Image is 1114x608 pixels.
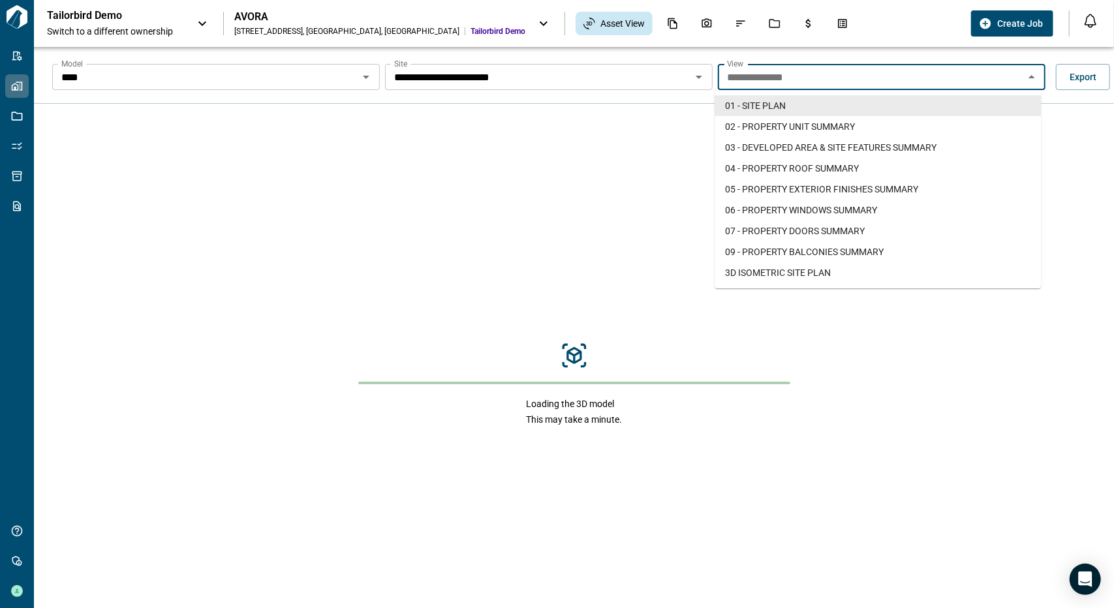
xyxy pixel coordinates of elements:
[357,68,375,86] button: Open
[47,25,184,38] span: Switch to a different ownership
[659,12,687,35] div: Documents
[693,12,720,35] div: Photos
[725,266,831,279] span: 3D ISOMETRIC SITE PLAN​
[394,58,407,69] label: Site
[725,204,877,217] span: 06 - PROPERTY WINDOWS SUMMARY
[471,26,525,37] span: Tailorbird Demo
[725,245,884,258] span: 09 - PROPERTY BALCONIES SUMMARY
[61,58,83,69] label: Model
[971,10,1053,37] button: Create Job
[795,12,822,35] div: Budgets
[234,26,459,37] div: [STREET_ADDRESS] , [GEOGRAPHIC_DATA] , [GEOGRAPHIC_DATA]
[1080,10,1101,31] button: Open notification feed
[576,12,653,35] div: Asset View
[1023,68,1041,86] button: Close
[725,120,855,133] span: 02 - PROPERTY UNIT SUMMARY
[997,17,1043,30] span: Create Job
[727,12,754,35] div: Issues & Info
[829,12,856,35] div: Takeoff Center
[725,141,936,154] span: 03 - DEVELOPED AREA & SITE FEATURES SUMMARY
[234,10,525,23] div: AVORA
[600,17,645,30] span: Asset View
[725,99,786,112] span: 01 - SITE PLAN
[1070,564,1101,595] div: Open Intercom Messenger
[761,12,788,35] div: Jobs
[725,224,865,237] span: 07 - PROPERTY DOORS SUMMARY
[526,413,622,426] span: This may take a minute.
[1070,70,1096,84] span: Export
[690,68,708,86] button: Open
[1056,64,1110,90] button: Export
[727,58,744,69] label: View
[526,397,622,410] span: Loading the 3D model
[725,162,859,175] span: 04 - PROPERTY ROOF SUMMARY
[47,9,164,22] p: Tailorbird Demo
[725,183,918,196] span: 05 - PROPERTY EXTERIOR FINISHES SUMMARY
